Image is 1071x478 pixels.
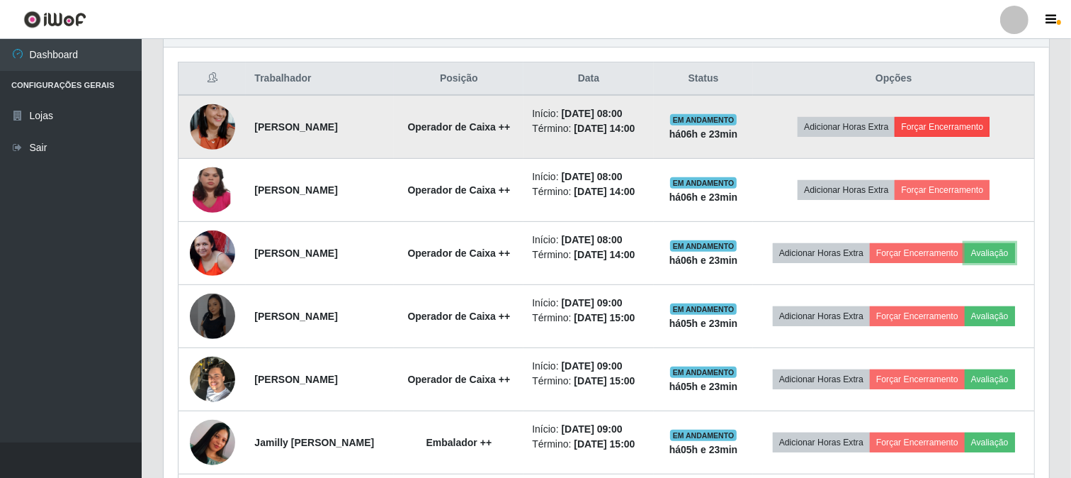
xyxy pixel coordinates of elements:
[965,306,1015,326] button: Avaliação
[798,117,895,137] button: Adicionar Horas Extra
[190,140,235,240] img: 1740101299384.jpeg
[426,437,492,448] strong: Embalador ++
[798,180,895,200] button: Adicionar Horas Extra
[532,184,645,199] li: Término:
[654,62,754,96] th: Status
[254,248,337,259] strong: [PERSON_NAME]
[407,248,510,259] strong: Operador de Caixa ++
[407,374,510,385] strong: Operador de Caixa ++
[246,62,394,96] th: Trabalhador
[254,437,374,448] strong: Jamilly [PERSON_NAME]
[574,438,635,450] time: [DATE] 15:00
[23,11,86,28] img: CoreUI Logo
[669,444,738,455] strong: há 05 h e 23 min
[895,117,990,137] button: Forçar Encerramento
[773,433,870,452] button: Adicionar Horas Extra
[190,230,235,276] img: 1743338839822.jpeg
[407,311,510,322] strong: Operador de Caixa ++
[574,186,635,197] time: [DATE] 14:00
[532,311,645,326] li: Término:
[870,243,965,263] button: Forçar Encerramento
[532,374,645,389] li: Término:
[669,191,738,203] strong: há 06 h e 23 min
[254,121,337,133] strong: [PERSON_NAME]
[532,296,645,311] li: Início:
[407,121,510,133] strong: Operador de Caixa ++
[254,374,337,385] strong: [PERSON_NAME]
[532,106,645,121] li: Início:
[773,306,870,326] button: Adicionar Horas Extra
[532,121,645,136] li: Término:
[895,180,990,200] button: Forçar Encerramento
[532,233,645,248] li: Início:
[190,294,235,339] img: 1753889006252.jpeg
[523,62,653,96] th: Data
[532,248,645,262] li: Término:
[574,375,635,387] time: [DATE] 15:00
[670,114,737,126] span: EM ANDAMENTO
[669,255,738,266] strong: há 06 h e 23 min
[773,369,870,389] button: Adicionar Horas Extra
[870,433,965,452] button: Forçar Encerramento
[190,349,235,409] img: 1725217718320.jpeg
[965,369,1015,389] button: Avaliação
[670,240,737,252] span: EM ANDAMENTO
[669,318,738,329] strong: há 05 h e 23 min
[562,234,623,245] time: [DATE] 08:00
[773,243,870,263] button: Adicionar Horas Extra
[562,108,623,119] time: [DATE] 08:00
[670,367,737,378] span: EM ANDAMENTO
[753,62,1034,96] th: Opções
[532,422,645,437] li: Início:
[407,184,510,196] strong: Operador de Caixa ++
[562,423,623,435] time: [DATE] 09:00
[532,359,645,374] li: Início:
[532,169,645,184] li: Início:
[670,430,737,441] span: EM ANDAMENTO
[670,177,737,189] span: EM ANDAMENTO
[254,311,337,322] strong: [PERSON_NAME]
[870,306,965,326] button: Forçar Encerramento
[669,128,738,140] strong: há 06 h e 23 min
[870,369,965,389] button: Forçar Encerramento
[574,123,635,134] time: [DATE] 14:00
[532,437,645,452] li: Término:
[574,312,635,323] time: [DATE] 15:00
[574,249,635,260] time: [DATE] 14:00
[965,433,1015,452] button: Avaliação
[562,171,623,182] time: [DATE] 08:00
[254,184,337,196] strong: [PERSON_NAME]
[965,243,1015,263] button: Avaliação
[190,87,235,167] img: 1704159862807.jpeg
[562,360,623,372] time: [DATE] 09:00
[670,304,737,315] span: EM ANDAMENTO
[394,62,523,96] th: Posição
[562,297,623,309] time: [DATE] 09:00
[669,381,738,392] strong: há 05 h e 23 min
